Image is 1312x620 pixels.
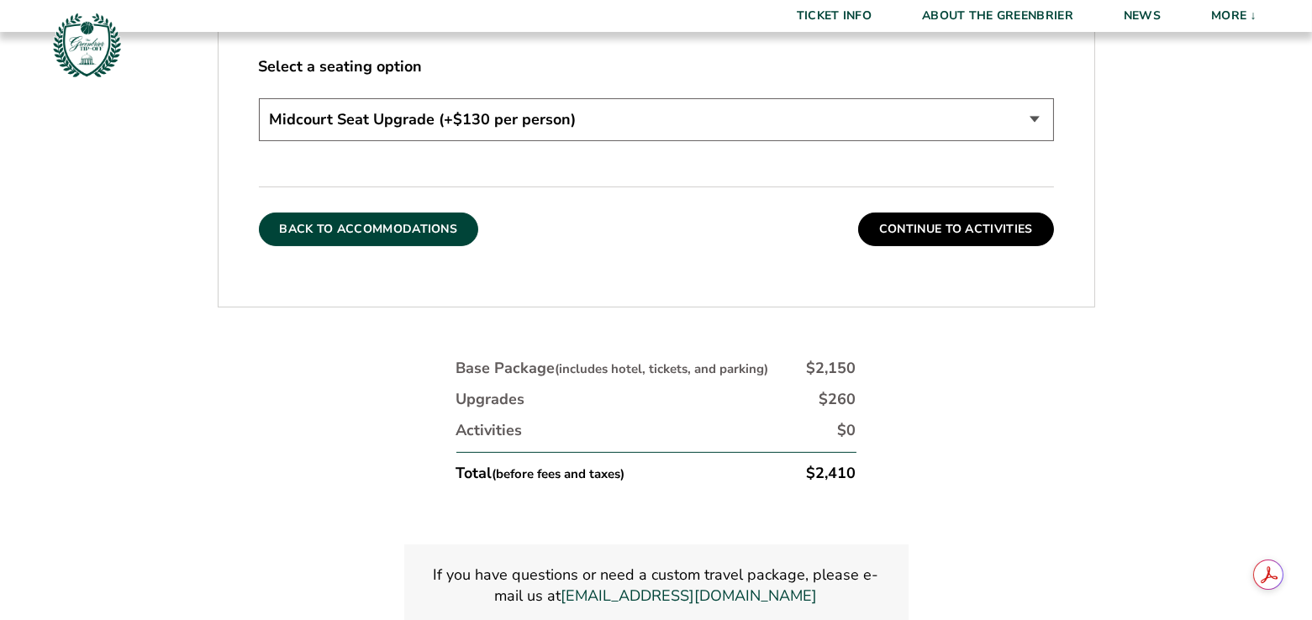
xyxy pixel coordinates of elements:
[561,586,818,607] a: Link greenbriertipoff@intersport.global
[819,389,856,410] div: $260
[259,213,479,246] button: Back To Accommodations
[838,420,856,441] div: $0
[456,420,523,441] div: Activities
[259,56,1054,77] label: Select a seating option
[493,465,625,482] small: (before fees and taxes)
[858,213,1054,246] button: Continue To Activities
[556,360,769,377] small: (includes hotel, tickets, and parking)
[807,463,856,484] div: $2,410
[456,389,525,410] div: Upgrades
[424,565,888,607] p: If you have questions or need a custom travel package, please e-mail us at
[50,8,124,81] img: Greenbrier Tip-Off
[456,358,769,379] div: Base Package
[456,463,625,484] div: Total
[807,358,856,379] div: $2,150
